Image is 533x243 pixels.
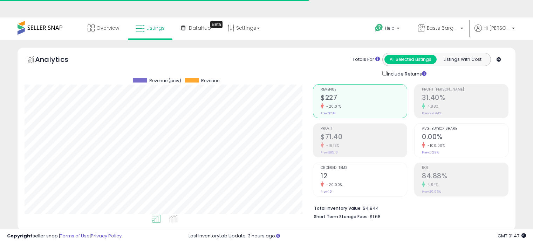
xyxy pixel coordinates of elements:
[189,233,526,240] div: Last InventoryLab Update: 3 hours ago.
[321,88,407,92] span: Revenue
[436,55,488,64] button: Listings With Cost
[321,133,407,142] h2: $71.40
[498,233,526,239] span: 2025-09-9 01:47 GMT
[353,56,380,63] div: Totals For
[425,104,439,109] small: 4.88%
[377,70,435,78] div: Include Returns
[484,24,510,31] span: Hi [PERSON_NAME]
[222,17,265,38] a: Settings
[422,172,508,181] h2: 84.88%
[324,104,341,109] small: -20.01%
[321,127,407,131] span: Profit
[7,233,122,240] div: seller snap | |
[425,143,445,148] small: -100.00%
[321,150,338,155] small: Prev: $85.13
[149,78,181,83] span: Revenue (prev)
[130,17,170,38] a: Listings
[324,182,343,187] small: -20.00%
[412,17,469,40] a: Easts Bargains
[422,127,508,131] span: Avg. Buybox Share
[176,17,216,38] a: DataHub
[385,25,395,31] span: Help
[422,150,439,155] small: Prev: 0.29%
[60,233,90,239] a: Terms of Use
[474,24,515,40] a: Hi [PERSON_NAME]
[189,24,211,31] span: DataHub
[314,214,369,220] b: Short Term Storage Fees:
[146,24,165,31] span: Listings
[210,21,223,28] div: Tooltip anchor
[96,24,119,31] span: Overview
[321,190,332,194] small: Prev: 15
[7,233,33,239] strong: Copyright
[314,205,362,211] b: Total Inventory Value:
[201,78,219,83] span: Revenue
[384,55,437,64] button: All Selected Listings
[375,23,383,32] i: Get Help
[422,190,441,194] small: Prev: 80.96%
[321,94,407,103] h2: $227
[427,24,458,31] span: Easts Bargains
[422,88,508,92] span: Profit [PERSON_NAME]
[321,172,407,181] h2: 12
[425,182,438,187] small: 4.84%
[370,213,381,220] span: $1.68
[422,133,508,142] h2: 0.00%
[422,94,508,103] h2: 31.40%
[314,203,503,212] li: $4,844
[35,55,82,66] h5: Analytics
[91,233,122,239] a: Privacy Policy
[82,17,124,38] a: Overview
[321,111,336,115] small: Prev: $284
[422,111,441,115] small: Prev: 29.94%
[321,166,407,170] span: Ordered Items
[324,143,340,148] small: -16.13%
[369,18,406,40] a: Help
[422,166,508,170] span: ROI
